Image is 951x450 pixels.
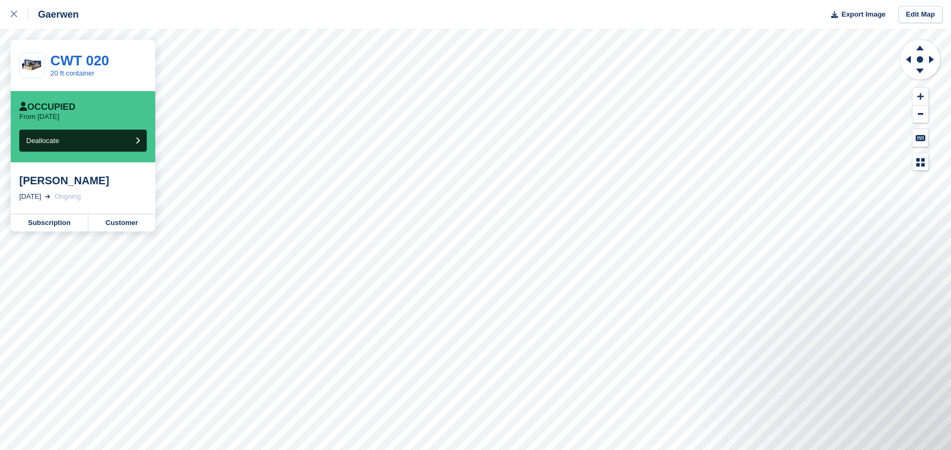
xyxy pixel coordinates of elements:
button: Deallocate [19,130,147,152]
button: Map Legend [912,153,929,171]
span: Export Image [841,9,885,20]
button: Export Image [825,6,886,24]
a: Customer [88,214,155,231]
div: [DATE] [19,191,41,202]
button: Zoom Out [912,106,929,123]
a: Subscription [11,214,88,231]
p: From [DATE] [19,112,59,121]
img: 20.jpg [20,56,44,75]
div: [PERSON_NAME] [19,174,147,187]
a: CWT 020 [50,52,109,69]
a: 20 ft container [50,69,94,77]
span: Deallocate [26,137,59,145]
div: Occupied [19,102,76,112]
div: Ongoing [55,191,81,202]
div: Gaerwen [28,8,79,21]
a: Edit Map [899,6,942,24]
button: Zoom In [912,88,929,106]
img: arrow-right-light-icn-cde0832a797a2874e46488d9cf13f60e5c3a73dbe684e267c42b8395dfbc2abf.svg [45,194,50,199]
button: Keyboard Shortcuts [912,129,929,147]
